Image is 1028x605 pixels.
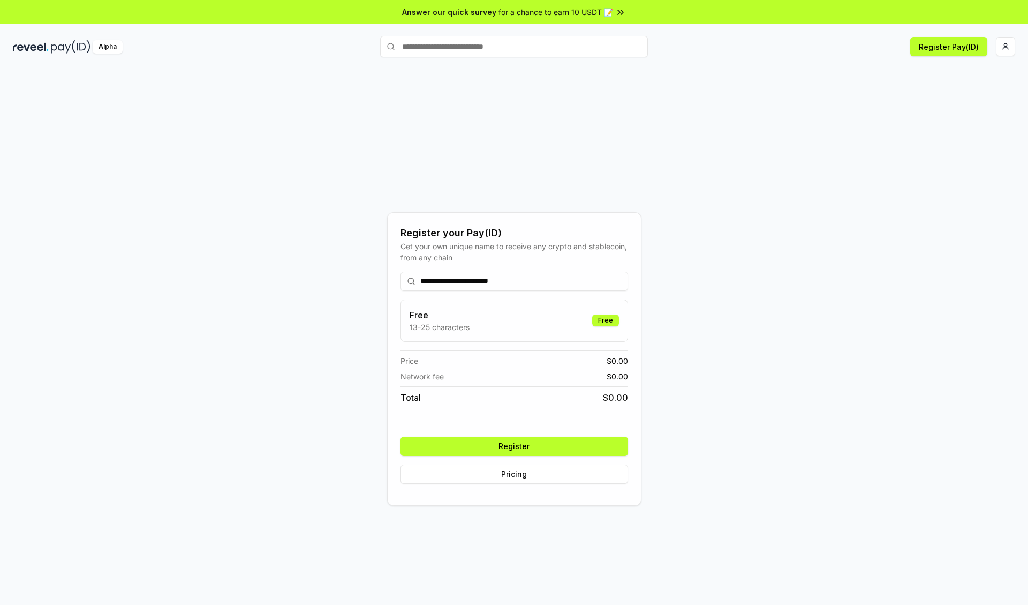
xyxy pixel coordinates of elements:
[400,391,421,404] span: Total
[51,40,90,54] img: pay_id
[13,40,49,54] img: reveel_dark
[592,315,619,326] div: Free
[607,371,628,382] span: $ 0.00
[498,6,613,18] span: for a chance to earn 10 USDT 📝
[400,465,628,484] button: Pricing
[400,355,418,367] span: Price
[93,40,123,54] div: Alpha
[400,226,628,241] div: Register your Pay(ID)
[607,355,628,367] span: $ 0.00
[410,309,470,322] h3: Free
[400,241,628,263] div: Get your own unique name to receive any crypto and stablecoin, from any chain
[400,371,444,382] span: Network fee
[402,6,496,18] span: Answer our quick survey
[910,37,987,56] button: Register Pay(ID)
[603,391,628,404] span: $ 0.00
[400,437,628,456] button: Register
[410,322,470,333] p: 13-25 characters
